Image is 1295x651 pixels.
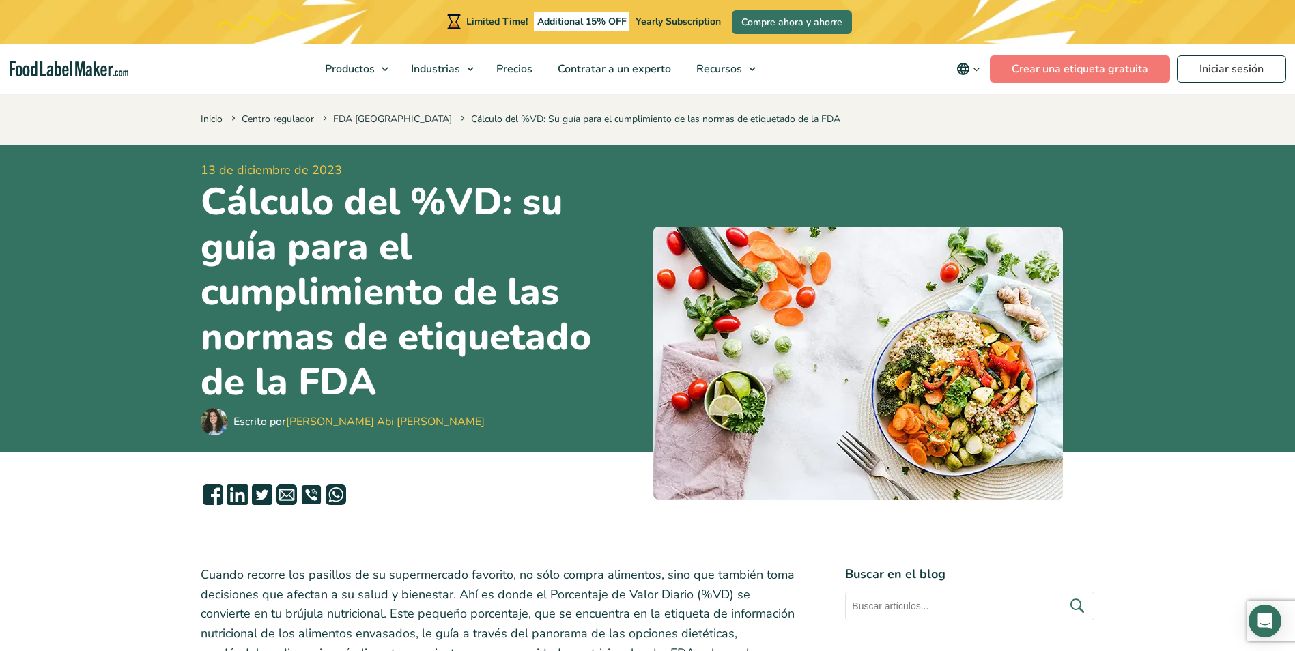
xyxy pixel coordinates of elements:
a: Recursos [684,44,763,94]
span: Contratar a un experto [554,61,672,76]
a: Industrias [399,44,481,94]
a: Inicio [201,113,223,126]
h4: Buscar en el blog [845,565,1094,583]
span: Cálculo del %VD: Su guía para el cumplimiento de las normas de etiquetado de la FDA [458,113,840,126]
a: FDA [GEOGRAPHIC_DATA] [333,113,452,126]
img: Maria Abi Hanna - Etiquetadora de alimentos [201,408,228,435]
h1: Cálculo del %VD: su guía para el cumplimiento de las normas de etiquetado de la FDA [201,179,642,405]
span: Industrias [407,61,461,76]
span: Productos [321,61,376,76]
a: Iniciar sesión [1177,55,1286,83]
a: Precios [484,44,542,94]
span: Yearly Subscription [636,15,721,28]
a: Centro regulador [242,113,314,126]
a: Contratar a un experto [545,44,681,94]
a: [PERSON_NAME] Abi [PERSON_NAME] [286,414,485,429]
a: Compre ahora y ahorre [732,10,852,34]
span: Precios [492,61,534,76]
a: Crear una etiqueta gratuita [990,55,1170,83]
div: Escrito por [233,414,485,430]
div: Open Intercom Messenger [1249,605,1281,637]
span: Recursos [692,61,743,76]
span: Limited Time! [466,15,528,28]
span: 13 de diciembre de 2023 [201,161,642,179]
span: Additional 15% OFF [534,12,630,31]
input: Buscar artículos... [845,592,1094,620]
a: Productos [313,44,395,94]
